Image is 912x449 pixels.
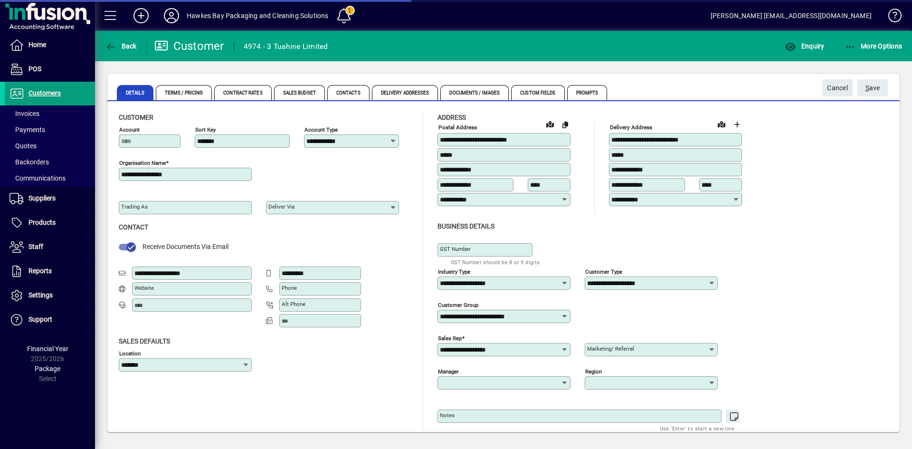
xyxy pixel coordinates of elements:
span: Suppliers [28,194,56,202]
mat-label: GST Number [440,246,471,252]
span: Support [28,315,52,323]
span: More Options [845,42,902,50]
span: Details [117,85,153,100]
mat-label: Customer type [585,268,622,275]
span: Sales Budget [274,85,325,100]
a: POS [5,57,95,81]
a: Knowledge Base [881,2,900,33]
button: Back [103,38,139,55]
button: Copy to Delivery address [558,117,573,132]
span: Documents / Images [440,85,509,100]
span: Customer [119,114,153,121]
a: Support [5,308,95,332]
a: Home [5,33,95,57]
span: Back [105,42,137,50]
span: Prompts [567,85,608,100]
span: Settings [28,291,53,299]
mat-label: Deliver via [268,203,294,210]
mat-label: Account Type [304,126,338,133]
mat-label: Manager [438,368,459,374]
div: Hawkes Bay Packaging and Cleaning Solutions [187,8,329,23]
mat-label: Notes [440,412,455,419]
span: Contacts [327,85,370,100]
a: Reports [5,259,95,283]
a: Settings [5,284,95,307]
span: Backorders [9,158,49,166]
span: Receive Documents Via Email [142,243,228,250]
a: Invoices [5,105,95,122]
span: Staff [28,243,43,250]
span: S [865,84,869,92]
mat-label: Marketing/ Referral [587,345,634,352]
button: Enquiry [782,38,826,55]
span: Products [28,219,56,226]
span: Contract Rates [214,85,271,100]
span: Payments [9,126,45,134]
a: Staff [5,235,95,259]
mat-label: Organisation name [119,160,166,166]
mat-label: Industry type [438,268,470,275]
mat-label: Region [585,368,602,374]
a: Quotes [5,138,95,154]
span: Terms / Pricing [156,85,212,100]
div: 4974 - 3 Tuahine Limited [244,39,328,54]
span: Package [35,365,60,373]
a: Payments [5,122,95,138]
mat-hint: GST Number should be 8 or 9 digits [451,257,540,267]
a: View on map [542,116,558,132]
mat-label: Sort key [195,126,216,133]
mat-label: Trading as [121,203,148,210]
button: Save [857,79,888,96]
a: Suppliers [5,187,95,210]
span: Invoices [9,110,39,117]
span: Reports [28,267,52,275]
mat-label: Phone [282,285,297,291]
div: [PERSON_NAME] [EMAIL_ADDRESS][DOMAIN_NAME] [711,8,872,23]
button: Choose address [729,117,744,132]
mat-label: Location [119,350,141,356]
a: Communications [5,170,95,186]
a: Products [5,211,95,235]
mat-label: Account [119,126,140,133]
span: Business details [437,222,494,230]
span: ave [865,80,880,96]
button: Profile [156,7,187,24]
mat-label: Customer group [438,301,478,308]
span: Enquiry [785,42,824,50]
mat-hint: Use 'Enter' to start a new line [660,423,734,434]
span: Delivery Addresses [372,85,438,100]
a: View on map [714,116,729,132]
span: Quotes [9,142,37,150]
a: Backorders [5,154,95,170]
div: Customer [154,38,224,54]
mat-label: Website [134,285,154,291]
span: Home [28,41,46,48]
span: Cancel [827,80,848,96]
span: Financial Year [27,345,68,353]
span: Custom Fields [511,85,564,100]
span: POS [28,65,41,73]
mat-label: Sales rep [438,334,462,341]
app-page-header-button: Back [95,38,147,55]
button: Cancel [822,79,853,96]
span: Communications [9,174,66,182]
span: Sales defaults [119,337,170,345]
span: Contact [119,223,148,231]
span: Address [437,114,466,121]
button: More Options [842,38,905,55]
mat-label: Alt Phone [282,301,305,307]
span: Customers [28,89,61,97]
button: Add [126,7,156,24]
